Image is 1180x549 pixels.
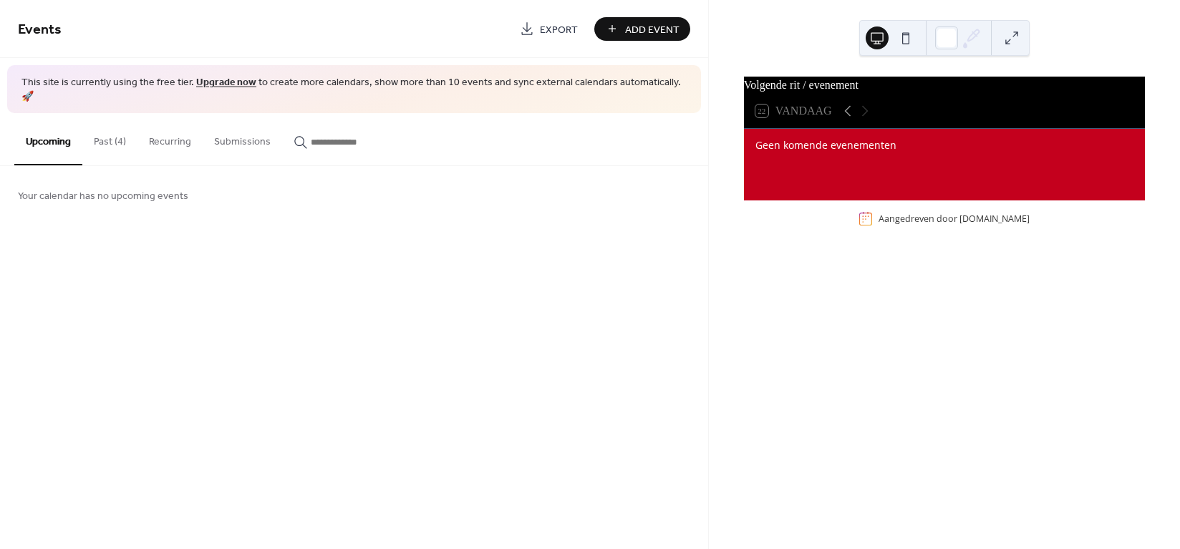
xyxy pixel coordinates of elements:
button: Submissions [203,113,282,164]
div: Volgende rit / evenement [744,77,1145,94]
span: Events [18,16,62,44]
span: Your calendar has no upcoming events [18,189,188,204]
button: Past (4) [82,113,137,164]
div: Aangedreven door [879,213,1030,225]
span: Add Event [625,22,680,37]
button: Upcoming [14,113,82,165]
button: Recurring [137,113,203,164]
button: Add Event [594,17,690,41]
div: Geen komende evenementen [755,137,1133,152]
a: Export [509,17,589,41]
span: Export [540,22,578,37]
a: [DOMAIN_NAME] [959,213,1030,225]
span: This site is currently using the free tier. to create more calendars, show more than 10 events an... [21,76,687,104]
a: Upgrade now [196,73,256,92]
